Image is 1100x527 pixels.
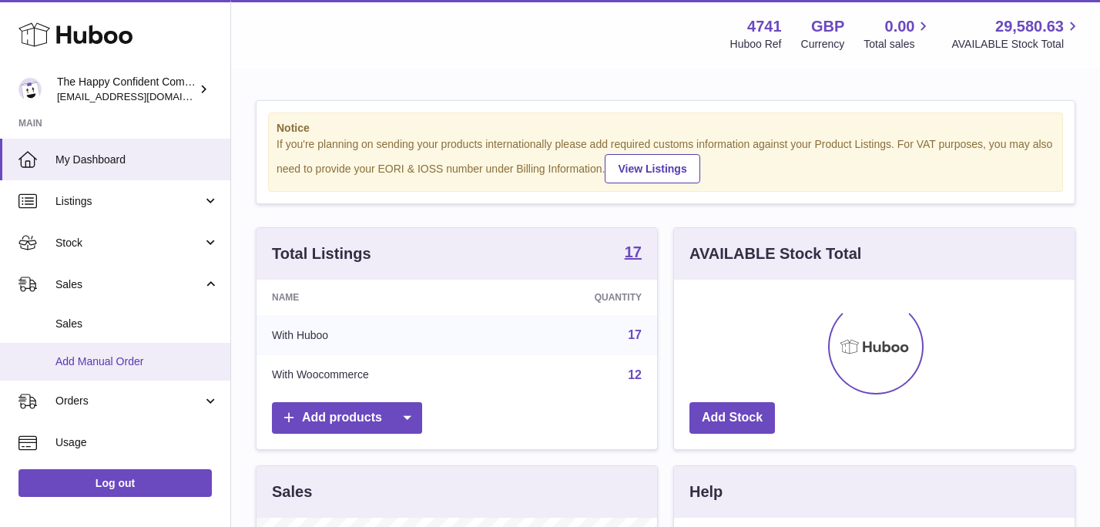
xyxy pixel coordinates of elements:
h3: AVAILABLE Stock Total [689,243,861,264]
h3: Total Listings [272,243,371,264]
div: Currency [801,37,845,52]
span: Add Manual Order [55,354,219,369]
span: AVAILABLE Stock Total [951,37,1082,52]
strong: 4741 [747,16,782,37]
div: The Happy Confident Company [57,75,196,104]
a: 17 [625,244,642,263]
div: Huboo Ref [730,37,782,52]
h3: Sales [272,482,312,502]
th: Quantity [505,280,657,315]
a: View Listings [605,154,699,183]
span: Stock [55,236,203,250]
th: Name [257,280,505,315]
span: My Dashboard [55,153,219,167]
img: contact@happyconfident.com [18,78,42,101]
h3: Help [689,482,723,502]
span: 0.00 [885,16,915,37]
span: Usage [55,435,219,450]
span: 29,580.63 [995,16,1064,37]
a: Log out [18,469,212,497]
span: Listings [55,194,203,209]
a: 29,580.63 AVAILABLE Stock Total [951,16,1082,52]
span: Sales [55,317,219,331]
a: 17 [628,328,642,341]
a: 0.00 Total sales [864,16,932,52]
a: Add products [272,402,422,434]
span: [EMAIL_ADDRESS][DOMAIN_NAME] [57,90,226,102]
strong: GBP [811,16,844,37]
a: Add Stock [689,402,775,434]
td: With Huboo [257,315,505,355]
a: 12 [628,368,642,381]
strong: 17 [625,244,642,260]
span: Total sales [864,37,932,52]
div: If you're planning on sending your products internationally please add required customs informati... [277,137,1055,183]
td: With Woocommerce [257,355,505,395]
span: Sales [55,277,203,292]
span: Orders [55,394,203,408]
strong: Notice [277,121,1055,136]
